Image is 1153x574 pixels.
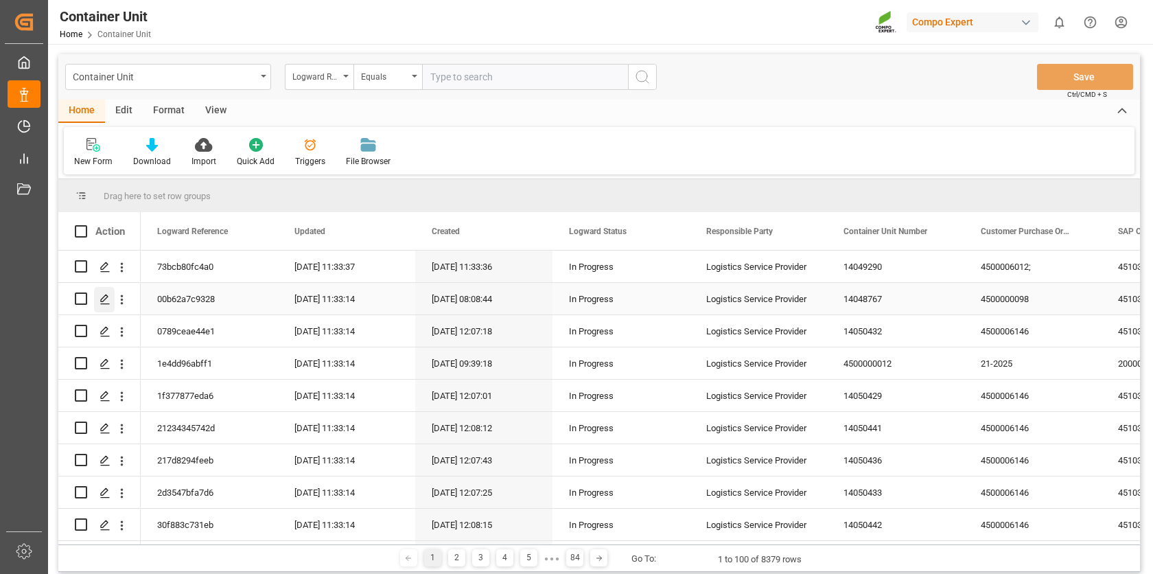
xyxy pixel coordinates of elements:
div: Press SPACE to select this row. [58,251,141,283]
div: Import [191,155,216,168]
div: Press SPACE to select this row. [58,347,141,380]
div: [DATE] 12:08:12 [415,412,552,444]
div: 73bcb80fc4a0 [141,251,278,282]
span: Responsible Party [706,227,773,236]
button: Help Center [1075,7,1106,38]
div: Logistics Service Provider [690,509,827,540]
div: Logistics Service Provider [690,380,827,411]
div: Press SPACE to select this row. [58,315,141,347]
div: File Browser [346,155,391,168]
div: 4500000012 [827,347,964,379]
div: 4500006146 [964,477,1102,508]
div: Press SPACE to select this row. [58,412,141,444]
div: 14050436 [827,444,964,476]
div: In Progress [569,348,673,380]
div: [DATE] 11:33:14 [278,477,415,508]
div: 1 [424,549,441,566]
div: In Progress [569,445,673,477]
div: [DATE] 12:07:01 [415,380,552,411]
div: [DATE] 12:08:15 [415,509,552,540]
span: Created [432,227,460,236]
div: 14048767 [827,283,964,314]
div: [DATE] 11:33:37 [278,251,415,282]
img: Screenshot%202023-09-29%20at%2010.02.21.png_1712312052.png [875,10,897,34]
div: [DATE] 12:07:18 [415,315,552,347]
a: Home [60,30,82,39]
div: 21234345742d [141,412,278,444]
div: 84 [566,549,583,566]
div: 14050442 [827,509,964,540]
div: 21-2025 [964,347,1102,379]
div: 5 [520,549,537,566]
div: Container Unit [73,67,256,84]
div: 217d8294feeb [141,444,278,476]
button: open menu [285,64,353,90]
div: Logistics Service Provider [690,412,827,444]
div: [DATE] 11:33:14 [278,347,415,379]
button: Save [1037,64,1133,90]
div: 4500006146 [964,315,1102,347]
div: 4500000098 [964,283,1102,314]
div: Action [95,225,125,238]
div: 4500006146 [964,509,1102,540]
div: [DATE] 11:33:14 [278,283,415,314]
div: Logistics Service Provider [690,251,827,282]
div: 1 to 100 of 8379 rows [718,553,802,566]
div: 4500006146 [964,444,1102,476]
button: open menu [65,64,271,90]
div: Container Unit [60,6,151,27]
div: In Progress [569,477,673,509]
div: 1e4dd96abff1 [141,347,278,379]
div: 00b62a7c9328 [141,283,278,314]
div: In Progress [569,509,673,541]
div: In Progress [569,413,673,444]
div: 14050432 [827,315,964,347]
div: Logward Reference [292,67,339,83]
div: Format [143,100,195,123]
div: 3 [472,549,489,566]
div: Press SPACE to select this row. [58,444,141,477]
span: Updated [294,227,325,236]
div: 14049290 [827,251,964,282]
div: Equals [361,67,408,83]
div: Logistics Service Provider [690,347,827,379]
div: Press SPACE to select this row. [58,477,141,509]
div: 0789ceae44e1 [141,315,278,347]
div: In Progress [569,284,673,315]
div: In Progress [569,251,673,283]
span: Logward Status [569,227,627,236]
div: 2d3547bfa7d6 [141,477,278,508]
div: View [195,100,237,123]
div: [DATE] 11:33:36 [415,251,552,282]
div: Quick Add [237,155,275,168]
input: Type to search [422,64,628,90]
div: [DATE] 11:33:14 [278,315,415,347]
div: [DATE] 11:33:14 [278,412,415,444]
div: 14050429 [827,380,964,411]
div: 4 [496,549,513,566]
div: ● ● ● [544,553,559,564]
div: 2 [448,549,465,566]
div: 14050441 [827,412,964,444]
span: Drag here to set row groups [104,191,211,201]
div: 4500006012; [964,251,1102,282]
span: Container Unit Number [843,227,927,236]
div: [DATE] 08:08:44 [415,283,552,314]
button: search button [628,64,657,90]
div: 4500006146 [964,380,1102,411]
button: open menu [353,64,422,90]
div: [DATE] 12:07:43 [415,444,552,476]
span: Logward Reference [157,227,228,236]
span: Customer Purchase Order Numbers [981,227,1073,236]
div: [DATE] 09:39:18 [415,347,552,379]
div: Press SPACE to select this row. [58,509,141,541]
div: Press SPACE to select this row. [58,283,141,315]
div: [DATE] 11:33:14 [278,444,415,476]
div: 1f377877eda6 [141,380,278,411]
div: Logistics Service Provider [690,315,827,347]
div: New Form [74,155,113,168]
div: Download [133,155,171,168]
div: 14050433 [827,477,964,508]
div: In Progress [569,316,673,347]
div: Go To: [631,552,656,566]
